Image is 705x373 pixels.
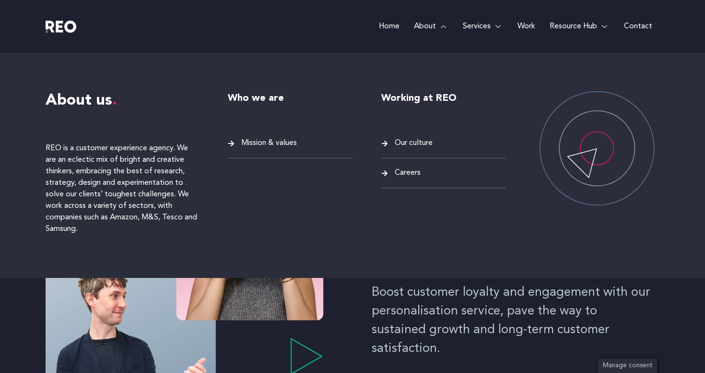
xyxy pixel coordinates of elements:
p: Boost customer loyalty and engagement with our personalisation service, pave the way to sustained... [372,283,652,358]
p: REO is a customer experience agency. We are an eclectic mix of bright and creative thinkers, embr... [46,143,199,235]
span: Our culture [392,137,433,150]
span: About us [46,93,117,108]
span: Manage consent [603,362,652,369]
a: Careers [381,167,506,180]
span: Careers [392,167,421,180]
h6: Working at REO [381,91,506,106]
a: Mission & values [228,137,352,150]
span: Mission & values [239,137,297,150]
h6: Who we are [228,91,352,106]
a: Our culture [381,137,506,150]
